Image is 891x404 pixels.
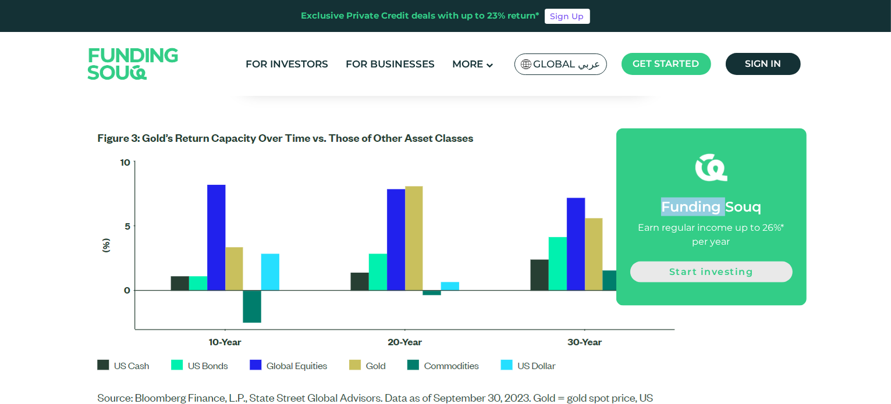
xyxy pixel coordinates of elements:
a: For Businesses [343,55,438,74]
span: Global عربي [534,58,601,71]
a: Start investing [630,261,793,282]
img: Logo [76,34,190,93]
img: SA Flag [521,59,531,69]
div: Exclusive Private Credit deals with up to 23% return* [301,9,540,23]
span: Sign in [745,58,781,69]
a: Sign in [726,53,801,75]
img: fsicon [695,151,727,183]
div: Earn regular income up to 26%* per year [630,220,793,248]
a: Sign Up [545,9,590,24]
span: Get started [633,58,700,69]
a: For Investors [243,55,331,74]
span: More [452,58,483,70]
span: Funding Souq [661,198,761,214]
